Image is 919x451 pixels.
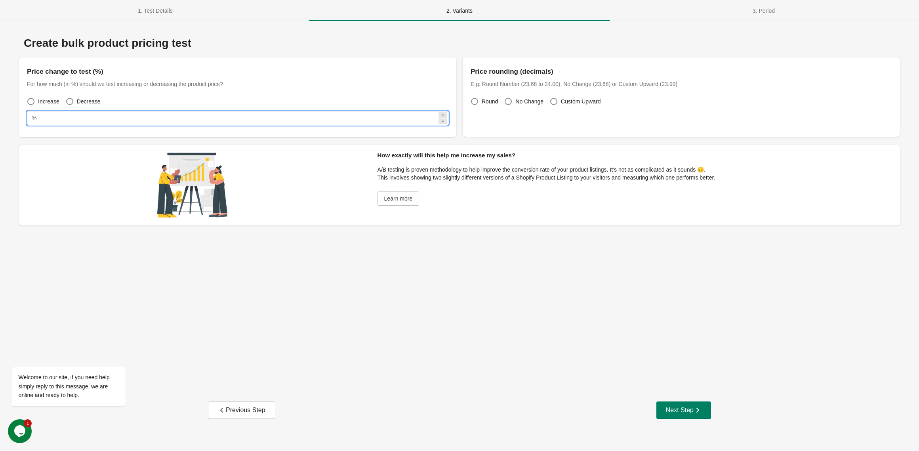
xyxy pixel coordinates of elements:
iframe: chat widget [8,295,151,415]
span: No Change [515,97,543,105]
iframe: chat widget [8,419,33,443]
button: Previous Step [208,401,275,419]
span: Round [482,97,498,105]
p: This involves showing two slightly different versions of a Shopify Product Listing to your visito... [378,174,715,182]
span: Custom Upward [561,97,601,105]
button: Next Step [656,401,711,419]
div: Price change to test (%) [27,65,448,78]
span: Decrease [77,97,101,105]
span: 2. Variants [309,4,610,18]
div: Next Step [666,406,702,414]
span: Increase [38,97,59,105]
a: Learn more [378,191,419,206]
div: E.g: Round Number (23.68 to 24.00). No Change (23.68) or Custom Upward (23.99) [471,80,892,88]
span: Learn more [384,195,413,202]
div: For how much (in %) should we test increasing or decreasing the product price? [27,80,448,88]
div: How exactly will this help me increase my sales? [378,145,715,166]
p: A/B testing is proven methodology to help improve the conversion rate of your product listings. I... [378,166,715,174]
span: 3. Period [613,4,914,18]
div: Previous Step [218,406,265,414]
div: Create bulk product pricing test [19,37,900,50]
div: % [32,113,36,123]
div: Price rounding (decimals) [471,65,892,78]
span: 1. Test Details [5,4,306,18]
